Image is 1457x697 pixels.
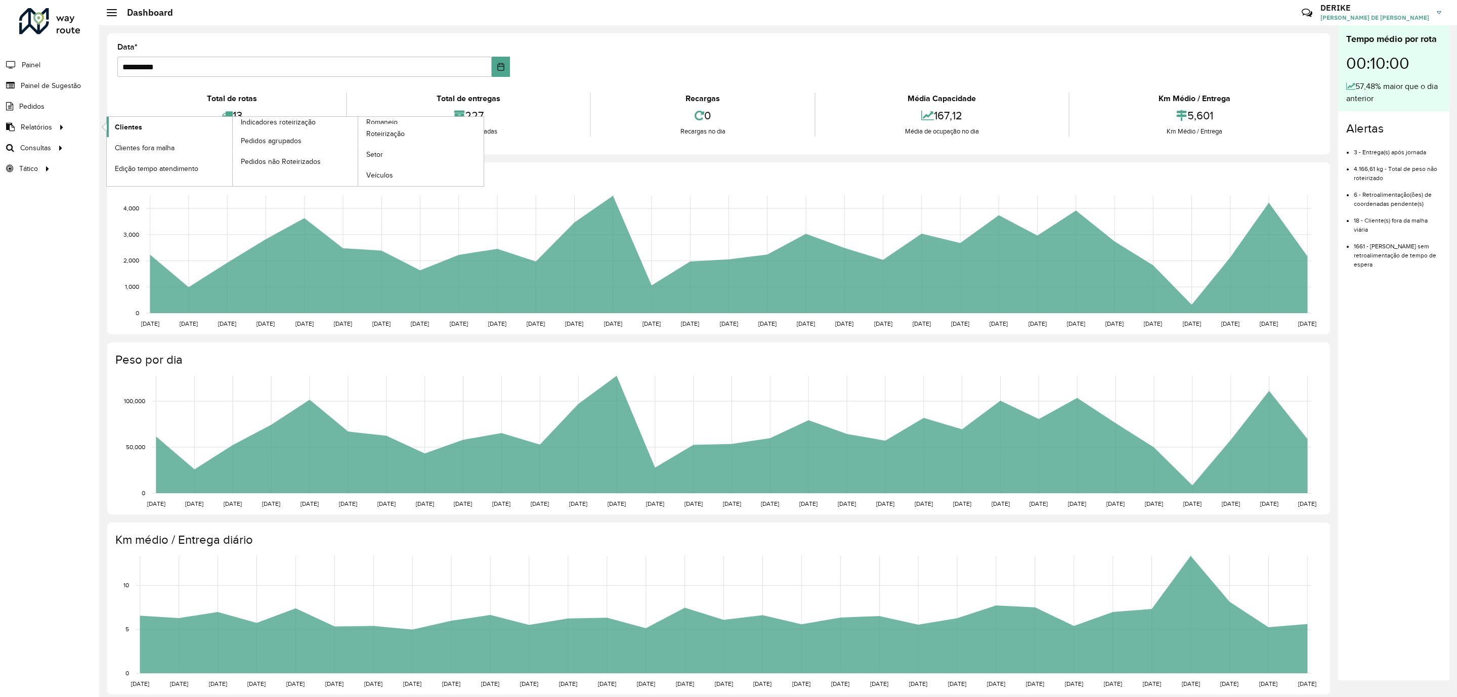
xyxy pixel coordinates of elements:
[241,136,302,146] span: Pedidos agrupados
[107,138,232,158] a: Clientes fora malha
[115,172,1320,187] h4: Capacidade por dia
[608,500,626,507] text: [DATE]
[598,680,616,687] text: [DATE]
[286,680,305,687] text: [DATE]
[953,500,971,507] text: [DATE]
[117,7,173,18] h2: Dashboard
[593,105,812,126] div: 0
[715,680,733,687] text: [DATE]
[1354,140,1441,157] li: 3 - Entrega(s) após jornada
[681,320,699,327] text: [DATE]
[147,500,165,507] text: [DATE]
[120,93,344,105] div: Total de rotas
[142,490,145,496] text: 0
[107,117,232,137] a: Clientes
[22,60,40,70] span: Painel
[123,582,129,589] text: 10
[124,398,145,404] text: 100,000
[565,320,583,327] text: [DATE]
[334,320,352,327] text: [DATE]
[761,500,779,507] text: [DATE]
[170,680,188,687] text: [DATE]
[792,680,810,687] text: [DATE]
[107,158,232,179] a: Edição tempo atendimento
[233,117,484,186] a: Romaneio
[233,151,358,171] a: Pedidos não Roteirizados
[909,680,927,687] text: [DATE]
[1354,234,1441,269] li: 1661 - [PERSON_NAME] sem retroalimentação de tempo de espera
[209,680,227,687] text: [DATE]
[676,680,694,687] text: [DATE]
[233,130,358,151] a: Pedidos agrupados
[125,670,129,676] text: 0
[758,320,777,327] text: [DATE]
[301,500,319,507] text: [DATE]
[295,320,314,327] text: [DATE]
[720,320,738,327] text: [DATE]
[107,117,358,186] a: Indicadores roteirização
[366,117,398,127] span: Romaneio
[520,680,538,687] text: [DATE]
[987,680,1005,687] text: [DATE]
[1072,105,1317,126] div: 5,601
[125,283,139,290] text: 1,000
[256,320,275,327] text: [DATE]
[1346,32,1441,46] div: Tempo médio por rota
[559,680,577,687] text: [DATE]
[19,163,38,174] span: Tático
[1259,680,1277,687] text: [DATE]
[948,680,966,687] text: [DATE]
[339,500,357,507] text: [DATE]
[1346,121,1441,136] h4: Alertas
[21,80,81,91] span: Painel de Sugestão
[450,320,468,327] text: [DATE]
[115,122,142,133] span: Clientes
[1260,500,1278,507] text: [DATE]
[799,500,818,507] text: [DATE]
[1296,2,1318,24] a: Contato Rápido
[593,126,812,137] div: Recargas no dia
[358,145,484,165] a: Setor
[1183,500,1202,507] text: [DATE]
[1346,46,1441,80] div: 00:10:00
[797,320,815,327] text: [DATE]
[838,500,856,507] text: [DATE]
[1354,208,1441,234] li: 18 - Cliente(s) fora da malha viária
[723,500,741,507] text: [DATE]
[1143,680,1161,687] text: [DATE]
[1030,500,1048,507] text: [DATE]
[492,57,510,77] button: Choose Date
[185,500,203,507] text: [DATE]
[1145,500,1163,507] text: [DATE]
[913,320,931,327] text: [DATE]
[123,205,139,211] text: 4,000
[241,117,316,127] span: Indicadores roteirização
[527,320,545,327] text: [DATE]
[1354,183,1441,208] li: 6 - Retroalimentação(ões) de coordenadas pendente(s)
[350,105,587,126] div: 227
[224,500,242,507] text: [DATE]
[366,170,393,181] span: Veículos
[364,680,382,687] text: [DATE]
[1222,500,1240,507] text: [DATE]
[835,320,853,327] text: [DATE]
[117,41,138,53] label: Data
[1072,93,1317,105] div: Km Médio / Entrega
[115,533,1320,547] h4: Km médio / Entrega diário
[1298,320,1316,327] text: [DATE]
[454,500,472,507] text: [DATE]
[125,626,129,632] text: 5
[492,500,510,507] text: [DATE]
[325,680,344,687] text: [DATE]
[992,500,1010,507] text: [DATE]
[1221,320,1239,327] text: [DATE]
[1104,680,1122,687] text: [DATE]
[646,500,664,507] text: [DATE]
[637,680,655,687] text: [DATE]
[123,257,139,264] text: 2,000
[241,156,321,167] span: Pedidos não Roteirizados
[1065,680,1083,687] text: [DATE]
[180,320,198,327] text: [DATE]
[115,143,175,153] span: Clientes fora malha
[1072,126,1317,137] div: Km Médio / Entrega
